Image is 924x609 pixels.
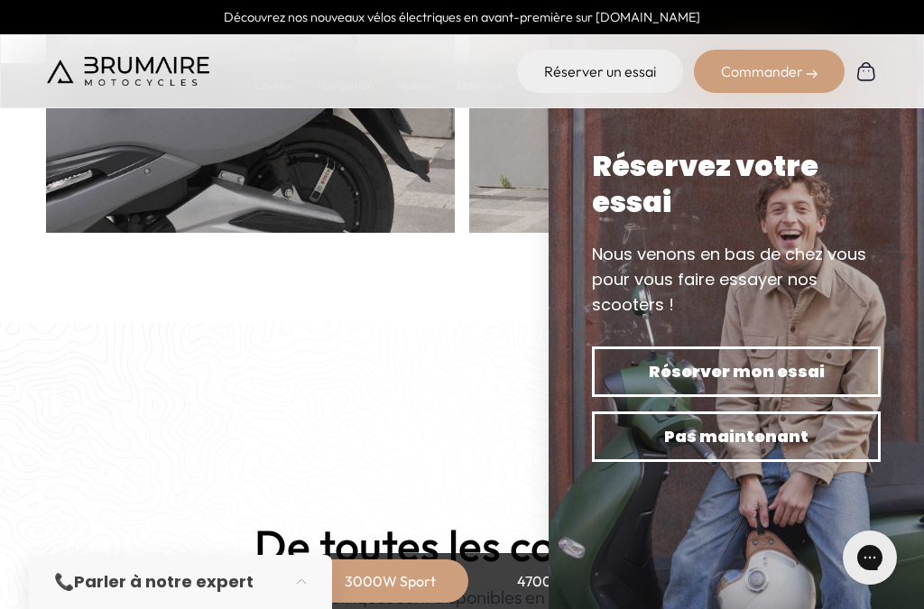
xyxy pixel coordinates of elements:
[47,57,209,86] img: Brumaire Motocycles
[469,559,614,603] div: 4700W
[318,559,462,603] div: 3000W Sport
[517,50,683,93] a: Réserver un essai
[807,69,818,79] img: right-arrow-2.png
[834,524,906,591] iframe: Gorgias live chat messenger
[254,521,670,569] h2: De toutes les couleurs
[694,50,845,93] div: Commander
[855,60,877,82] img: Panier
